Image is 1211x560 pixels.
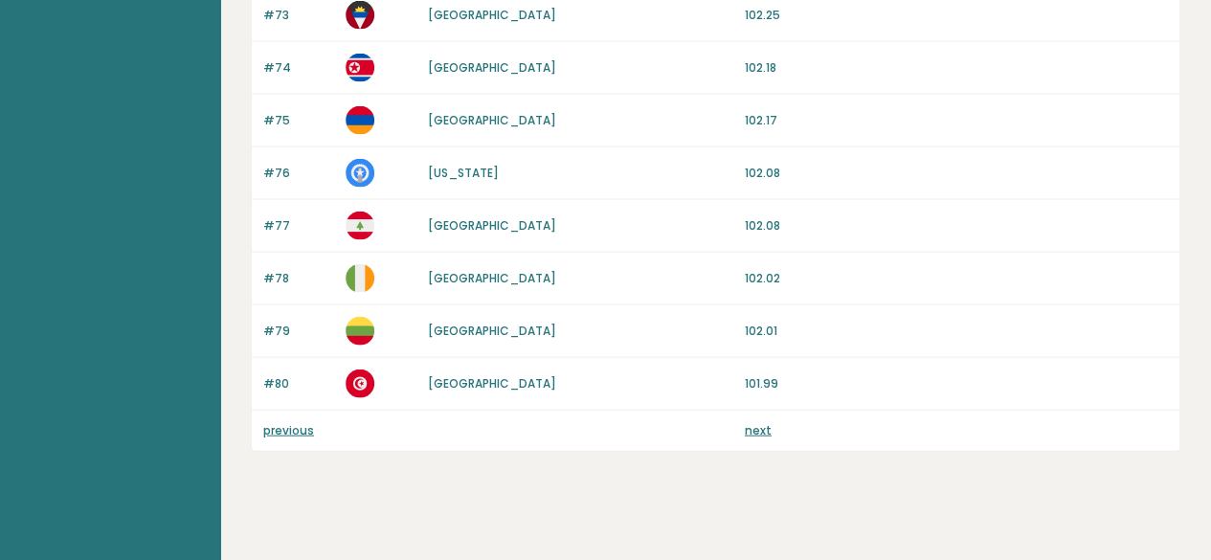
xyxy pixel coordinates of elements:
[346,106,374,135] img: am.svg
[427,112,555,128] a: [GEOGRAPHIC_DATA]
[745,59,1168,77] p: 102.18
[427,217,555,234] a: [GEOGRAPHIC_DATA]
[263,323,334,340] p: #79
[745,112,1168,129] p: 102.17
[745,217,1168,235] p: 102.08
[263,217,334,235] p: #77
[346,212,374,240] img: lb.svg
[427,59,555,76] a: [GEOGRAPHIC_DATA]
[745,7,1168,24] p: 102.25
[427,7,555,23] a: [GEOGRAPHIC_DATA]
[346,54,374,82] img: kp.svg
[263,270,334,287] p: #78
[346,317,374,346] img: lt.svg
[745,323,1168,340] p: 102.01
[263,165,334,182] p: #76
[346,1,374,30] img: ag.svg
[263,375,334,392] p: #80
[263,59,334,77] p: #74
[346,264,374,293] img: ie.svg
[427,323,555,339] a: [GEOGRAPHIC_DATA]
[427,375,555,392] a: [GEOGRAPHIC_DATA]
[263,422,314,438] a: previous
[745,165,1168,182] p: 102.08
[346,159,374,188] img: mp.svg
[427,165,498,181] a: [US_STATE]
[745,270,1168,287] p: 102.02
[263,7,334,24] p: #73
[745,422,772,438] a: next
[263,112,334,129] p: #75
[427,270,555,286] a: [GEOGRAPHIC_DATA]
[745,375,1168,392] p: 101.99
[346,370,374,398] img: tn.svg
